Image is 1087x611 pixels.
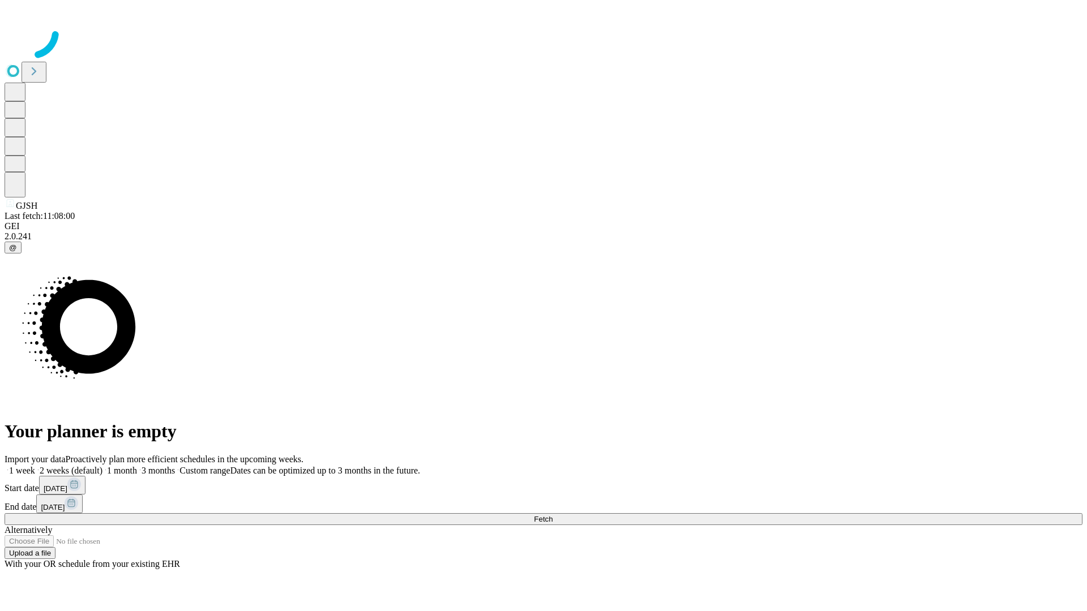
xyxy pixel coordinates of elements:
[9,243,17,252] span: @
[5,476,1082,494] div: Start date
[5,231,1082,242] div: 2.0.241
[5,513,1082,525] button: Fetch
[5,525,52,535] span: Alternatively
[534,515,553,523] span: Fetch
[230,466,420,475] span: Dates can be optimized up to 3 months in the future.
[5,211,75,221] span: Last fetch: 11:08:00
[44,484,67,493] span: [DATE]
[40,466,102,475] span: 2 weeks (default)
[39,476,85,494] button: [DATE]
[16,201,37,210] span: GJSH
[9,466,35,475] span: 1 week
[36,494,83,513] button: [DATE]
[5,547,55,559] button: Upload a file
[107,466,137,475] span: 1 month
[5,494,1082,513] div: End date
[5,454,66,464] span: Import your data
[5,221,1082,231] div: GEI
[142,466,175,475] span: 3 months
[66,454,303,464] span: Proactively plan more efficient schedules in the upcoming weeks.
[179,466,230,475] span: Custom range
[5,559,180,569] span: With your OR schedule from your existing EHR
[5,421,1082,442] h1: Your planner is empty
[41,503,65,511] span: [DATE]
[5,242,22,253] button: @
